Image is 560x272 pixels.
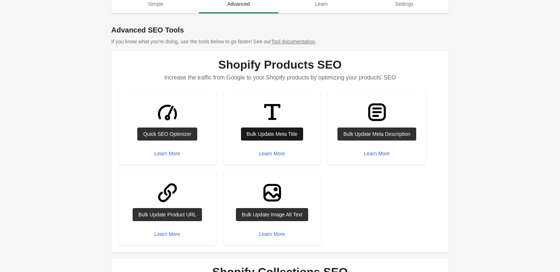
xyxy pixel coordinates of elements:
[137,128,197,141] a: Quick SEO Optimizer
[143,131,191,137] div: Quick SEO Optimizer
[111,25,449,35] h1: Advanced SEO Tools
[151,147,183,160] button: Learn More
[256,228,288,241] button: Learn More
[241,128,303,141] a: Bulk Update Meta Title
[154,231,180,237] div: Learn More
[154,179,181,206] img: LinkMinor-ab1ad89fd1997c3bec88bdaa9090a6519f48abaf731dc9ef56a2f2c6a9edd30f.svg
[363,99,391,126] img: TextBlockMajor-3e13e55549f1fe4aa18089e576148c69364b706dfb80755316d4ac7f5c51f4c3.svg
[236,208,308,221] a: Bulk Update Image Alt Text
[138,212,196,217] div: Bulk Update Product URL
[259,179,286,206] img: ImageMajor-6988ddd70c612d22410311fee7e48670de77a211e78d8e12813237d56ef19ad4.svg
[119,58,441,71] h1: Shopify Products SEO
[259,99,286,126] img: TitleMinor-8a5de7e115299b8c2b1df9b13fb5e6d228e26d13b090cf20654de1eaf9bee786.svg
[111,38,449,45] p: If you know what you're doing, use the tools below to go faster! See our .
[337,128,416,141] a: Bulk Update Meta Description
[259,231,285,237] div: Learn More
[119,71,441,84] p: Increase the traffic from Google to your Shopify products by optimizing your products’ SEO
[343,131,410,137] div: Bulk Update Meta Description
[271,39,315,44] a: Tool documentation
[154,99,181,126] img: GaugeMajor-1ebe3a4f609d70bf2a71c020f60f15956db1f48d7107b7946fc90d31709db45e.svg
[133,208,202,221] a: Bulk Update Product URL
[151,228,183,241] button: Learn More
[361,147,393,160] button: Learn More
[259,151,285,156] div: Learn More
[154,151,180,156] div: Learn More
[242,212,302,217] div: Bulk Update Image Alt Text
[364,151,390,156] div: Learn More
[247,131,298,137] div: Bulk Update Meta Title
[256,147,288,160] button: Learn More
